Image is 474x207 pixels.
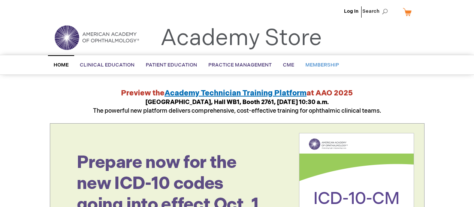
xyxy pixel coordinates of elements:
[344,8,359,14] a: Log In
[283,62,294,68] span: CME
[160,25,322,52] a: Academy Store
[362,4,391,19] span: Search
[80,62,135,68] span: Clinical Education
[93,99,381,115] span: The powerful new platform delivers comprehensive, cost-effective training for ophthalmic clinical...
[164,89,307,98] a: Academy Technician Training Platform
[54,62,69,68] span: Home
[208,62,272,68] span: Practice Management
[145,99,329,106] strong: [GEOGRAPHIC_DATA], Hall WB1, Booth 2761, [DATE] 10:30 a.m.
[121,89,353,98] strong: Preview the at AAO 2025
[146,62,197,68] span: Patient Education
[305,62,339,68] span: Membership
